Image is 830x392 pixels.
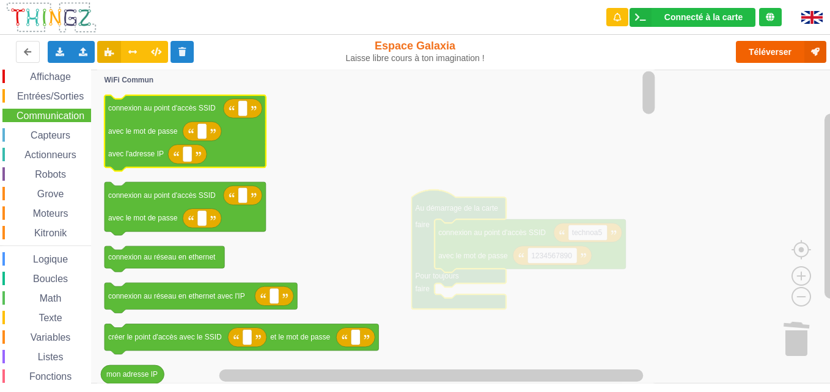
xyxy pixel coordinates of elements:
[108,214,178,222] text: avec le mot de passe
[31,274,70,284] span: Boucles
[33,169,68,180] span: Robots
[108,253,216,261] text: connexion au réseau en ethernet
[108,292,245,300] text: connexion au réseau en ethernet avec l'IP
[28,71,72,82] span: Affichage
[736,41,826,63] button: Téléverser
[6,1,97,34] img: thingz_logo.png
[38,293,64,303] span: Math
[32,228,68,238] span: Kitronik
[345,53,485,64] div: Laisse libre cours à ton imagination !
[31,254,70,264] span: Logique
[36,352,65,362] span: Listes
[105,76,154,84] text: WiFi Commun
[29,332,73,343] span: Variables
[759,8,782,26] div: Tu es connecté au serveur de création de Thingz
[345,39,485,64] div: Espace Galaxia
[270,333,330,341] text: et le mot de passe
[801,11,823,24] img: gb.png
[23,150,78,160] span: Actionneurs
[15,91,86,101] span: Entrées/Sorties
[108,191,216,200] text: connexion au point d'accès SSID
[31,208,70,219] span: Moteurs
[37,313,64,323] span: Texte
[35,189,66,199] span: Grove
[29,130,72,140] span: Capteurs
[108,333,222,341] text: créer le point d'accès avec le SSID
[664,13,743,21] div: Connecté à la carte
[108,150,164,158] text: avec l'adresse IP
[630,8,755,27] div: Ta base fonctionne bien !
[28,371,73,382] span: Fonctions
[108,127,178,136] text: avec le mot de passe
[108,104,216,112] text: connexion au point d'accès SSID
[15,111,86,121] span: Communication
